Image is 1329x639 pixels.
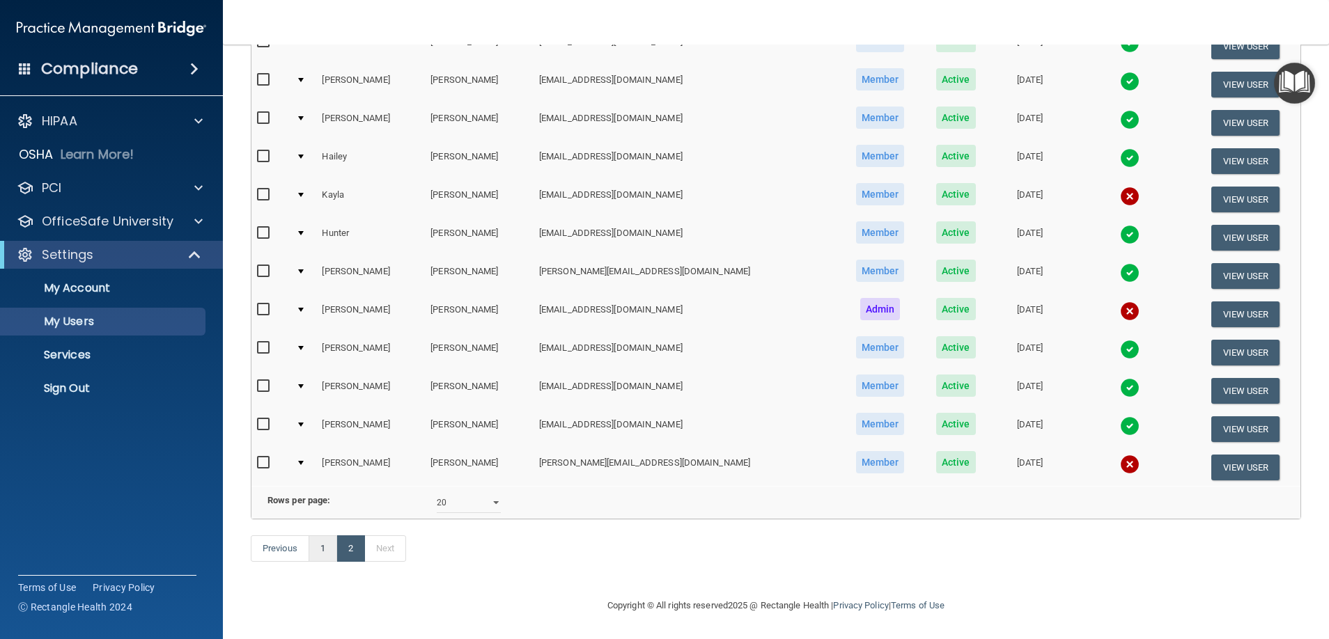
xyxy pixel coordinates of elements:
span: Member [856,336,905,358]
button: View User [1211,301,1280,327]
td: [DATE] [990,410,1069,448]
span: Admin [860,298,901,320]
p: Learn More! [61,146,134,163]
span: Member [856,106,905,129]
td: Hailey [316,142,425,180]
a: 1 [309,535,337,562]
td: [DATE] [990,27,1069,65]
p: OfficeSafe University [42,213,173,230]
p: HIPAA [42,113,77,129]
td: [EMAIL_ADDRESS][DOMAIN_NAME] [534,65,839,104]
td: [DATE] [990,372,1069,410]
td: [EMAIL_ADDRESS][DOMAIN_NAME] [534,410,839,448]
td: [DATE] [990,142,1069,180]
span: Member [856,260,905,282]
a: Terms of Use [18,581,76,594]
a: 2 [336,535,365,562]
td: [PERSON_NAME][EMAIL_ADDRESS][DOMAIN_NAME] [534,257,839,295]
td: [EMAIL_ADDRESS][DOMAIN_NAME] [534,219,839,257]
p: Sign Out [9,381,199,395]
span: Member [856,183,905,205]
td: [DATE] [990,104,1069,142]
td: [PERSON_NAME] [425,219,534,257]
td: [PERSON_NAME] [316,448,425,486]
a: HIPAA [17,113,203,129]
a: Next [364,535,406,562]
button: View User [1211,340,1280,365]
td: [DATE] [990,219,1069,257]
a: Previous [251,535,309,562]
span: Ⓒ Rectangle Health 2024 [18,600,132,614]
span: Active [936,68,976,90]
span: Active [936,374,976,397]
img: tick.e7d51cea.svg [1120,416,1140,436]
td: [DATE] [990,448,1069,486]
td: [PERSON_NAME] [425,142,534,180]
td: [PERSON_NAME] [425,448,534,486]
a: Privacy Policy [833,600,888,610]
img: cross.ca9f0e7f.svg [1120,455,1140,474]
button: Open Resource Center [1274,63,1315,104]
span: Active [936,451,976,473]
td: [DATE] [990,295,1069,333]
td: [PERSON_NAME] [425,410,534,448]
td: [PERSON_NAME] [425,333,534,372]
p: My Users [9,315,199,329]
img: tick.e7d51cea.svg [1120,110,1140,129]
td: [EMAIL_ADDRESS][DOMAIN_NAME] [534,180,839,219]
span: Active [936,260,976,282]
td: [PERSON_NAME] [316,65,425,104]
td: [EMAIL_ADDRESS][DOMAIN_NAME] [534,104,839,142]
span: Active [936,106,976,129]
button: View User [1211,72,1280,97]
p: OSHA [19,146,54,163]
div: Copyright © All rights reserved 2025 @ Rectangle Health | | [522,583,1030,628]
td: [PERSON_NAME][EMAIL_ADDRESS][DOMAIN_NAME] [534,448,839,486]
span: Active [936,413,976,435]
h4: Compliance [41,59,138,79]
td: [PERSON_NAME] [425,180,534,219]
td: [PERSON_NAME] [425,104,534,142]
button: View User [1211,225,1280,251]
td: [DATE] [990,333,1069,372]
td: [PERSON_NAME] [316,104,425,142]
button: View User [1211,416,1280,442]
span: Active [936,145,976,167]
td: [PERSON_NAME] [316,333,425,372]
td: [PERSON_NAME] [316,257,425,295]
td: [PERSON_NAME] [316,295,425,333]
img: tick.e7d51cea.svg [1120,340,1140,359]
span: Member [856,145,905,167]
td: [EMAIL_ADDRESS][DOMAIN_NAME] [534,295,839,333]
td: [PERSON_NAME] [316,372,425,410]
button: View User [1211,378,1280,404]
span: Active [936,336,976,358]
b: Rows per page: [267,495,330,505]
span: Member [856,413,905,435]
span: Active [936,298,976,320]
span: Member [856,68,905,90]
img: tick.e7d51cea.svg [1120,378,1140,397]
td: [PERSON_NAME] [425,372,534,410]
img: tick.e7d51cea.svg [1120,263,1140,283]
td: Eilen [316,27,425,65]
td: [PERSON_NAME] [425,27,534,65]
span: Member [856,451,905,473]
td: [DATE] [990,65,1069,104]
td: [DATE] [990,180,1069,219]
img: tick.e7d51cea.svg [1120,72,1140,91]
td: [PERSON_NAME] [425,295,534,333]
img: tick.e7d51cea.svg [1120,225,1140,244]
span: Active [936,221,976,244]
img: cross.ca9f0e7f.svg [1120,301,1140,321]
td: [DATE] [990,257,1069,295]
td: [EMAIL_ADDRESS][DOMAIN_NAME] [534,142,839,180]
button: View User [1211,148,1280,174]
p: Settings [42,246,93,263]
span: Member [856,221,905,244]
a: Terms of Use [891,600,945,610]
button: View User [1211,263,1280,289]
td: [PERSON_NAME] [425,65,534,104]
button: View User [1211,110,1280,136]
td: Hunter [316,219,425,257]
